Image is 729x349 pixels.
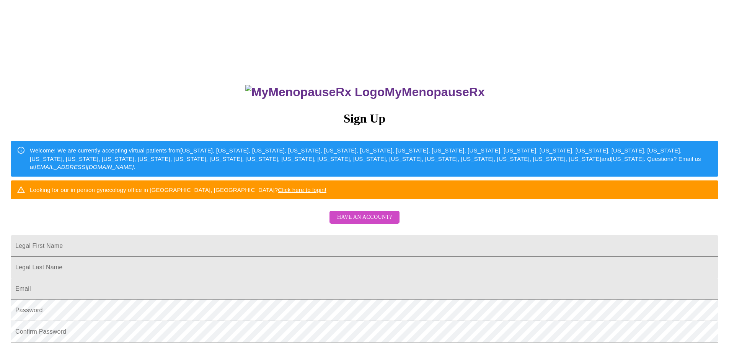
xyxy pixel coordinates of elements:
h3: MyMenopauseRx [12,85,719,99]
button: Have an account? [329,211,400,224]
div: Welcome! We are currently accepting virtual patients from [US_STATE], [US_STATE], [US_STATE], [US... [30,143,712,174]
em: [EMAIL_ADDRESS][DOMAIN_NAME] [35,164,134,170]
h3: Sign Up [11,111,718,126]
img: MyMenopauseRx Logo [245,85,385,99]
a: Click here to login! [278,187,326,193]
a: Have an account? [328,219,401,226]
div: Looking for our in person gynecology office in [GEOGRAPHIC_DATA], [GEOGRAPHIC_DATA]? [30,183,326,197]
span: Have an account? [337,213,392,222]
